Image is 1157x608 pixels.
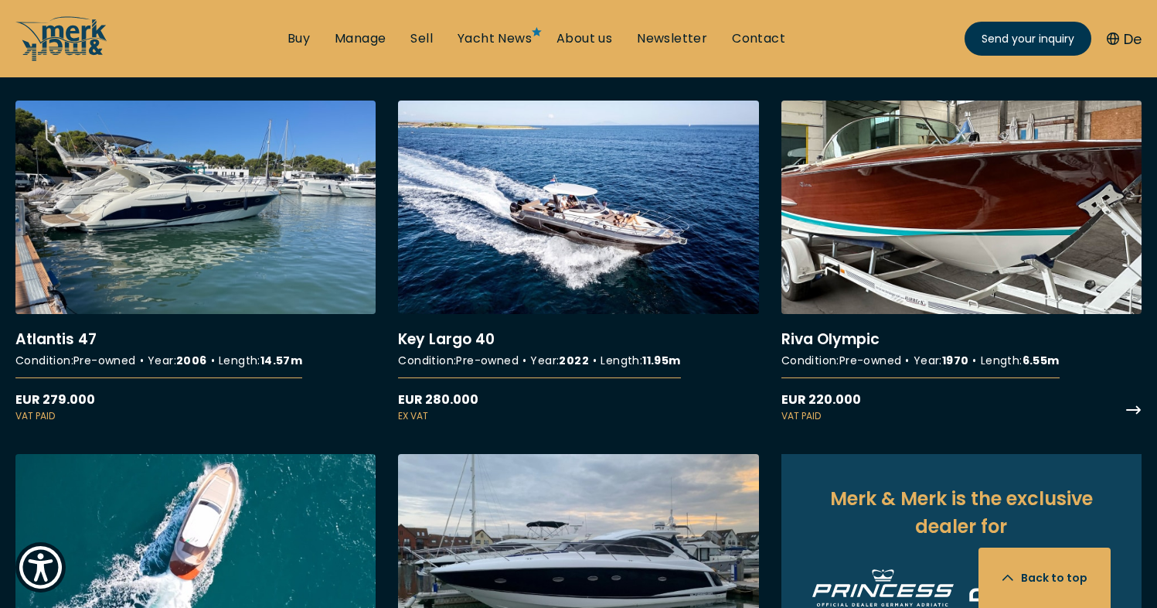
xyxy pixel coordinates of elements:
a: About us [556,30,612,47]
a: Manage [335,30,386,47]
button: Back to top [978,548,1111,608]
a: More details about [15,101,376,424]
a: Yacht News [458,30,532,47]
a: / [15,49,108,67]
img: Princess Yachts [812,569,954,606]
button: Show Accessibility Preferences [15,542,66,593]
button: De [1107,29,1142,50]
h2: Merk & Merk is the exclusive dealer for [812,485,1111,541]
a: Buy [288,30,310,47]
a: Send your inquiry [965,22,1091,56]
a: Sell [410,30,433,47]
span: Send your inquiry [982,31,1074,47]
a: More details about [398,101,758,424]
a: Contact [732,30,785,47]
a: More details about [781,101,1142,424]
a: Newsletter [637,30,707,47]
